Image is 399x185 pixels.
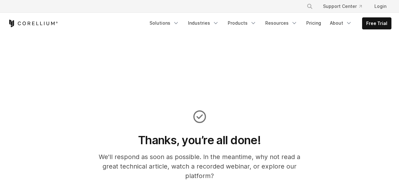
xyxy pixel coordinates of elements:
[224,17,260,29] a: Products
[302,17,325,29] a: Pricing
[326,17,356,29] a: About
[261,17,301,29] a: Resources
[8,20,58,27] a: Corellium Home
[304,1,315,12] button: Search
[146,17,183,29] a: Solutions
[90,152,309,181] p: We'll respond as soon as possible. In the meantime, why not read a great technical article, watch...
[318,1,367,12] a: Support Center
[299,1,391,12] div: Navigation Menu
[369,1,391,12] a: Login
[90,133,309,147] h1: Thanks, you’re all done!
[362,18,391,29] a: Free Trial
[184,17,223,29] a: Industries
[146,17,391,29] div: Navigation Menu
